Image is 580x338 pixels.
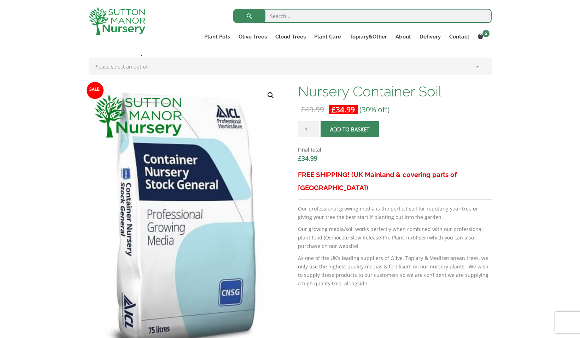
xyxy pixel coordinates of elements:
span: Sale! [87,82,104,99]
a: Topiary&Other [345,32,391,42]
a: Cloud Trees [271,32,310,42]
a: Olive Trees [234,32,271,42]
a: Contact [445,32,474,42]
span: £ [298,154,301,162]
a: View full-screen image gallery [264,89,277,102]
input: Product quantity [298,121,319,137]
span: £ [332,105,336,114]
p: Our growing media/soil works perfectly when combined with our professional plant food (Osmocote S... [298,225,491,250]
button: Add to basket [321,121,379,137]
a: Plant Pots [200,32,234,42]
bdi: 49.99 [301,105,324,114]
a: About [391,32,415,42]
dt: Final total [298,146,491,154]
span: (30% off) [359,105,389,114]
span: £ [301,105,305,114]
a: Plant Care [310,32,345,42]
bdi: 34.99 [298,154,317,162]
p: As one of the UK’s leading suppliers of Olive, Topiary & Mediterranean trees, we only use the hig... [298,254,491,288]
img: logo [89,7,145,35]
h1: Nursery Container Soil [298,84,491,99]
p: Our professional growing media is the perfect soil for repotting your tree or giving your tree th... [298,204,491,221]
a: 0 [474,32,492,42]
a: Delivery [415,32,445,42]
span: 0 [482,30,490,37]
h3: FREE SHIPPING! (UK Mainland & covering parts of [GEOGRAPHIC_DATA]) [298,168,491,194]
input: Search... [233,9,492,23]
bdi: 34.99 [332,105,355,114]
